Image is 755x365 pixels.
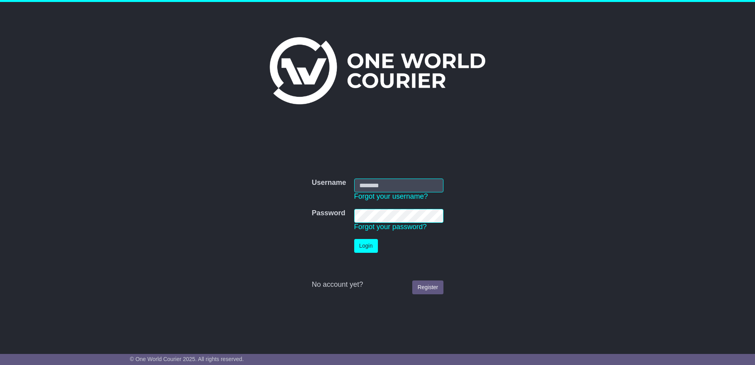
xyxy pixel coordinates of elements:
div: No account yet? [312,280,443,289]
img: One World [270,37,485,104]
span: © One World Courier 2025. All rights reserved. [130,356,244,362]
a: Forgot your password? [354,223,427,231]
label: Username [312,179,346,187]
button: Login [354,239,378,253]
label: Password [312,209,345,218]
a: Forgot your username? [354,192,428,200]
a: Register [412,280,443,294]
